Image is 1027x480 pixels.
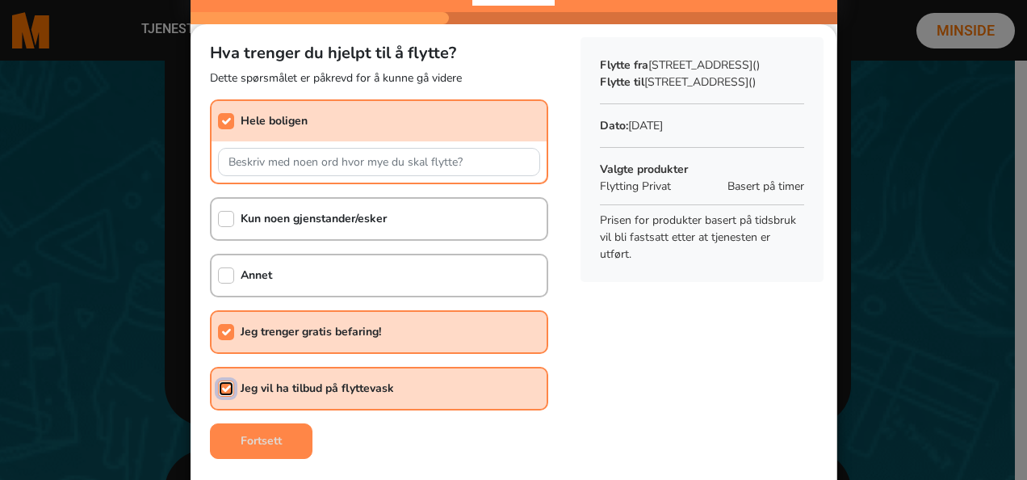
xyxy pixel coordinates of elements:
[600,57,648,73] b: Flytte fra
[241,211,387,226] b: Kun noen gjenstander/esker
[241,324,381,339] b: Jeg trenger gratis befaring!
[600,74,644,90] b: Flytte til
[210,423,312,459] button: Fortsett
[241,433,282,448] b: Fortsett
[600,212,804,263] p: Prisen for produkter basert på tidsbruk vil bli fastsatt etter at tjenesten er utført.
[210,69,548,86] p: Dette spørsmålet er påkrevd for å kunne gå videre
[600,162,688,177] b: Valgte produkter
[600,57,804,74] p: [STREET_ADDRESS]
[241,113,308,128] b: Hele boligen
[241,381,394,396] b: Jeg vil ha tilbud på flyttevask
[748,74,756,90] span: ()
[752,57,760,73] span: ()
[600,117,804,134] p: [DATE]
[241,267,272,283] b: Annet
[210,44,548,63] h5: Hva trenger du hjelpt til å flytte?
[727,178,804,195] span: Basert på timer
[218,148,540,176] input: Beskriv med noen ord hvor mye du skal flytte?
[600,118,628,133] b: Dato:
[600,178,719,195] p: Flytting Privat
[600,74,804,91] p: [STREET_ADDRESS]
